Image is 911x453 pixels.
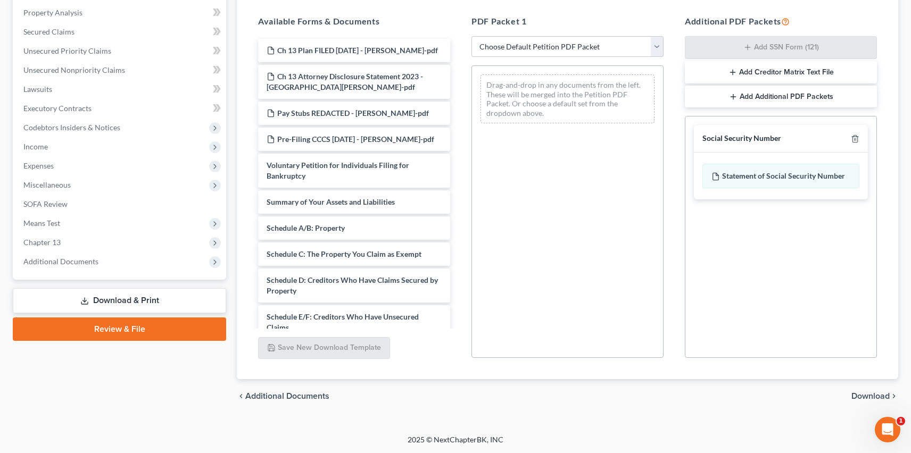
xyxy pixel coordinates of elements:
a: Unsecured Nonpriority Claims [15,61,226,80]
a: Property Analysis [15,3,226,22]
span: Schedule D: Creditors Who Have Claims Secured by Property [267,275,438,295]
span: Executory Contracts [23,104,92,113]
h5: Additional PDF Packets [685,15,877,28]
span: 1 [897,417,905,425]
span: Means Test [23,219,60,228]
div: Statement of Social Security Number [702,164,859,188]
span: Secured Claims [23,27,74,36]
h5: PDF Packet 1 [471,15,664,28]
i: chevron_right [890,392,898,400]
span: Voluntary Petition for Individuals Filing for Bankruptcy [267,161,409,180]
span: Chapter 13 [23,238,61,247]
span: Schedule C: The Property You Claim as Exempt [267,249,421,258]
a: Download & Print [13,288,226,313]
a: SOFA Review [15,195,226,214]
button: Add Creditor Matrix Text File [685,61,877,83]
span: Miscellaneous [23,180,71,189]
a: Unsecured Priority Claims [15,41,226,61]
div: Social Security Number [702,133,781,144]
span: Income [23,142,48,151]
button: Download chevron_right [851,392,898,400]
span: Lawsuits [23,85,52,94]
a: Secured Claims [15,22,226,41]
span: Ch 13 Plan FILED [DATE] - [PERSON_NAME]-pdf [277,46,438,55]
span: Additional Documents [23,257,98,266]
span: Additional Documents [245,392,329,400]
h5: Available Forms & Documents [258,15,450,28]
a: chevron_left Additional Documents [237,392,329,400]
i: chevron_left [237,392,245,400]
span: Summary of Your Assets and Liabilities [267,197,395,206]
a: Review & File [13,317,226,341]
button: Add SSN Form (121) [685,36,877,60]
span: Property Analysis [23,8,82,17]
span: Pre-Filing CCCS [DATE] - [PERSON_NAME]-pdf [277,135,434,144]
span: Schedule E/F: Creditors Who Have Unsecured Claims [267,312,419,332]
span: Ch 13 Attorney Disclosure Statement 2023 - [GEOGRAPHIC_DATA][PERSON_NAME]-pdf [267,72,423,91]
a: Executory Contracts [15,99,226,118]
a: Lawsuits [15,80,226,99]
span: Unsecured Priority Claims [23,46,111,55]
span: Schedule A/B: Property [267,223,345,232]
button: Add Additional PDF Packets [685,86,877,108]
span: SOFA Review [23,199,68,208]
div: Drag-and-drop in any documents from the left. These will be merged into the Petition PDF Packet. ... [481,74,655,123]
span: Codebtors Insiders & Notices [23,123,120,132]
iframe: Intercom live chat [875,417,900,442]
span: Download [851,392,890,400]
span: Pay Stubs REDACTED - [PERSON_NAME]-pdf [277,108,429,118]
span: Expenses [23,161,54,170]
button: Save New Download Template [258,337,390,359]
span: Unsecured Nonpriority Claims [23,65,125,74]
